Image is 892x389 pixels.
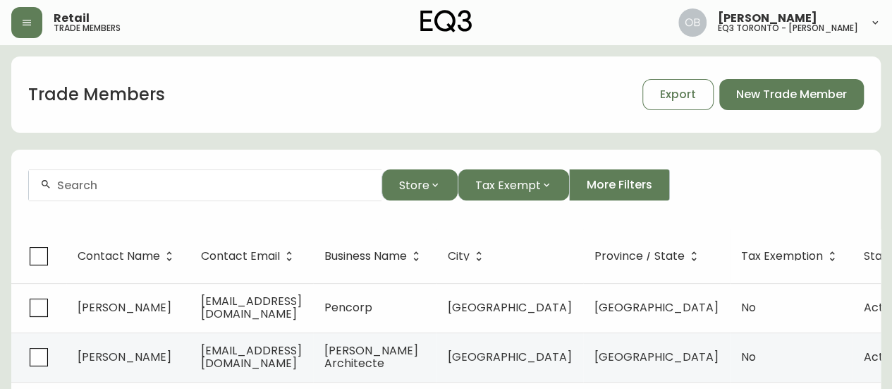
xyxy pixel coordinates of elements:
button: Store [381,169,458,201]
h5: eq3 toronto - [PERSON_NAME] [718,24,858,32]
span: New Trade Member [736,87,847,102]
span: [PERSON_NAME] Architecte [324,342,418,371]
span: [PERSON_NAME] [718,13,817,24]
span: Province / State [594,250,703,263]
span: [PERSON_NAME] [78,349,171,365]
img: 8e0065c524da89c5c924d5ed86cfe468 [678,8,707,37]
span: Tax Exemption [741,252,823,261]
span: No [741,299,756,316]
span: Pencorp [324,299,372,316]
span: [GEOGRAPHIC_DATA] [448,349,572,365]
span: Business Name [324,250,425,263]
button: New Trade Member [719,79,864,110]
span: Tax Exemption [741,250,841,263]
span: City [448,250,488,263]
span: [GEOGRAPHIC_DATA] [594,349,719,365]
span: Province / State [594,252,685,261]
img: logo [420,10,472,32]
span: [PERSON_NAME] [78,299,171,316]
span: Store [399,176,429,194]
span: Contact Name [78,250,178,263]
span: Tax Exempt [475,176,541,194]
span: Export [660,87,696,102]
span: [GEOGRAPHIC_DATA] [594,299,719,316]
span: City [448,252,470,261]
span: Contact Email [201,250,298,263]
span: No [741,349,756,365]
span: [EMAIL_ADDRESS][DOMAIN_NAME] [201,342,302,371]
input: Search [57,179,370,192]
span: [EMAIL_ADDRESS][DOMAIN_NAME] [201,293,302,322]
button: Export [642,79,714,110]
span: [GEOGRAPHIC_DATA] [448,299,572,316]
span: More Filters [587,177,652,193]
h1: Trade Members [28,83,165,107]
button: Tax Exempt [458,169,569,201]
button: More Filters [569,169,670,201]
h5: trade members [54,24,121,32]
span: Business Name [324,252,407,261]
span: Retail [54,13,90,24]
span: Contact Email [201,252,280,261]
span: Contact Name [78,252,160,261]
